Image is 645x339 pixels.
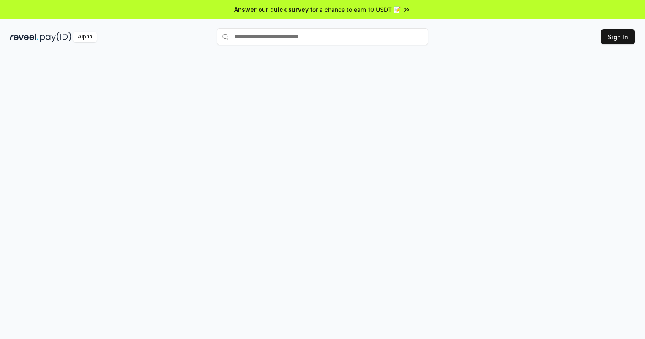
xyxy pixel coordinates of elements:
span: for a chance to earn 10 USDT 📝 [310,5,401,14]
span: Answer our quick survey [234,5,309,14]
button: Sign In [601,29,635,44]
img: pay_id [40,32,71,42]
img: reveel_dark [10,32,38,42]
div: Alpha [73,32,97,42]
